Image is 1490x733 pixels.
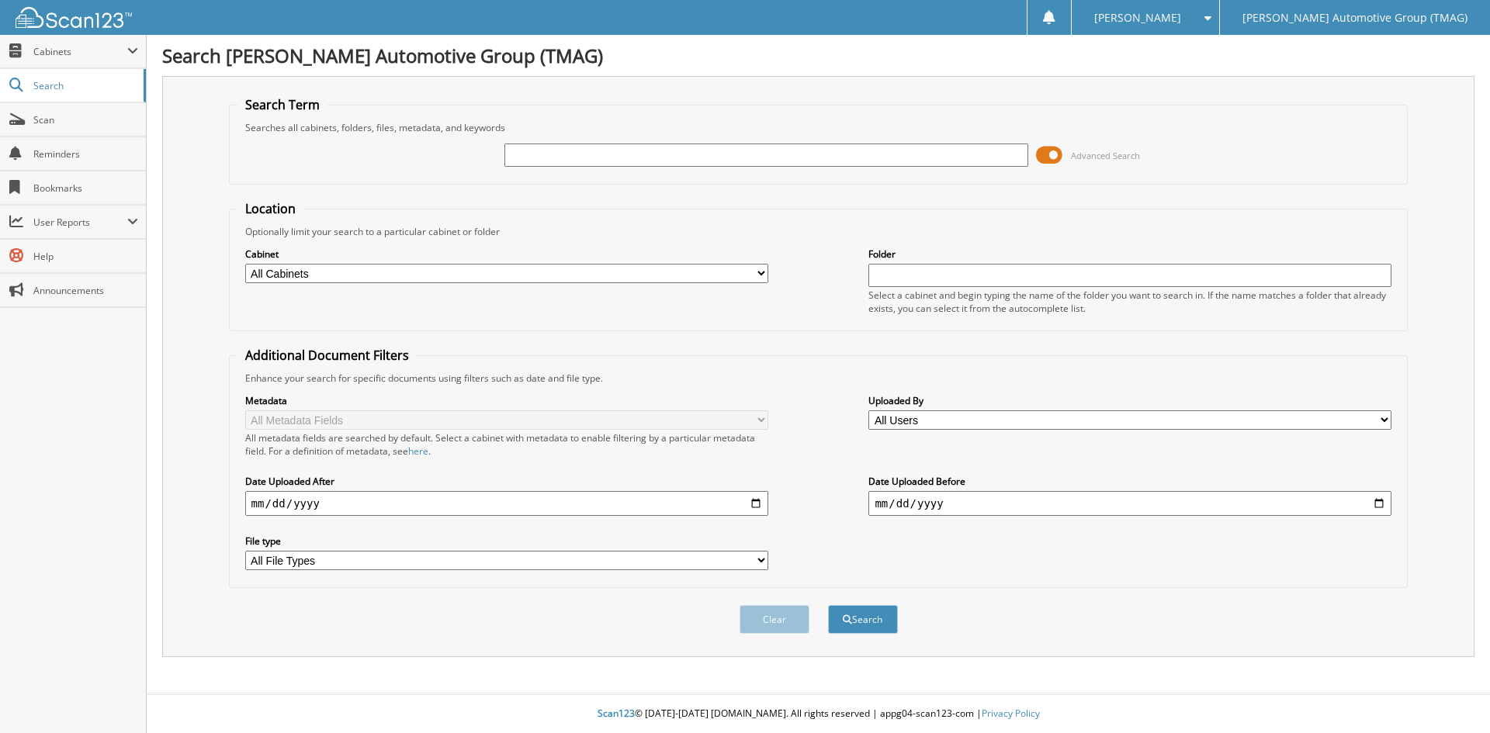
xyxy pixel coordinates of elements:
[868,491,1391,516] input: end
[245,491,768,516] input: start
[237,372,1400,385] div: Enhance your search for specific documents using filters such as date and file type.
[1071,150,1140,161] span: Advanced Search
[33,113,138,126] span: Scan
[868,247,1391,261] label: Folder
[868,475,1391,488] label: Date Uploaded Before
[33,182,138,195] span: Bookmarks
[33,79,136,92] span: Search
[598,707,635,720] span: Scan123
[245,475,768,488] label: Date Uploaded After
[245,431,768,458] div: All metadata fields are searched by default. Select a cabinet with metadata to enable filtering b...
[33,45,127,58] span: Cabinets
[147,695,1490,733] div: © [DATE]-[DATE] [DOMAIN_NAME]. All rights reserved | appg04-scan123-com |
[162,43,1474,68] h1: Search [PERSON_NAME] Automotive Group (TMAG)
[33,284,138,297] span: Announcements
[245,534,768,548] label: File type
[237,121,1400,134] div: Searches all cabinets, folders, files, metadata, and keywords
[237,225,1400,238] div: Optionally limit your search to a particular cabinet or folder
[982,707,1040,720] a: Privacy Policy
[33,250,138,263] span: Help
[828,605,898,634] button: Search
[33,216,127,229] span: User Reports
[1242,13,1467,22] span: [PERSON_NAME] Automotive Group (TMAG)
[237,347,417,364] legend: Additional Document Filters
[245,247,768,261] label: Cabinet
[33,147,138,161] span: Reminders
[1094,13,1181,22] span: [PERSON_NAME]
[237,200,303,217] legend: Location
[237,96,327,113] legend: Search Term
[868,289,1391,315] div: Select a cabinet and begin typing the name of the folder you want to search in. If the name match...
[868,394,1391,407] label: Uploaded By
[16,7,132,28] img: scan123-logo-white.svg
[408,444,428,458] a: here
[740,605,809,634] button: Clear
[245,394,768,407] label: Metadata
